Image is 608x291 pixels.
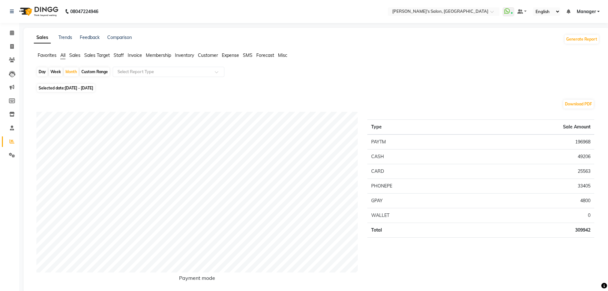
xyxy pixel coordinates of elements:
span: Forecast [256,52,274,58]
span: SMS [243,52,252,58]
td: CASH [367,149,469,164]
a: Comparison [107,34,132,40]
span: Sales [69,52,80,58]
span: Staff [114,52,124,58]
a: Trends [58,34,72,40]
td: 33405 [469,179,594,194]
td: 25563 [469,164,594,179]
span: Selected date: [37,84,95,92]
span: Membership [146,52,171,58]
td: 0 [469,208,594,223]
th: Sale Amount [469,120,594,135]
span: Customer [198,52,218,58]
div: Custom Range [80,67,109,76]
span: Sales Target [84,52,110,58]
td: 4800 [469,194,594,208]
td: GPAY [367,194,469,208]
button: Download PDF [563,100,594,109]
td: WALLET [367,208,469,223]
div: Day [37,67,48,76]
span: Manager [577,8,596,15]
td: 309942 [469,223,594,238]
a: Feedback [80,34,100,40]
span: Misc [278,52,287,58]
td: 196968 [469,134,594,149]
td: PHONEPE [367,179,469,194]
img: logo [16,3,60,20]
span: Invoice [128,52,142,58]
b: 08047224946 [70,3,98,20]
h6: Payment mode [36,275,358,284]
div: Month [64,67,79,76]
td: CARD [367,164,469,179]
td: PAYTM [367,134,469,149]
th: Type [367,120,469,135]
span: Expense [222,52,239,58]
a: Sales [34,32,51,43]
span: Inventory [175,52,194,58]
span: All [60,52,65,58]
td: Total [367,223,469,238]
span: [DATE] - [DATE] [65,86,93,90]
button: Generate Report [565,35,599,44]
td: 49206 [469,149,594,164]
div: Week [49,67,63,76]
span: Favorites [38,52,56,58]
